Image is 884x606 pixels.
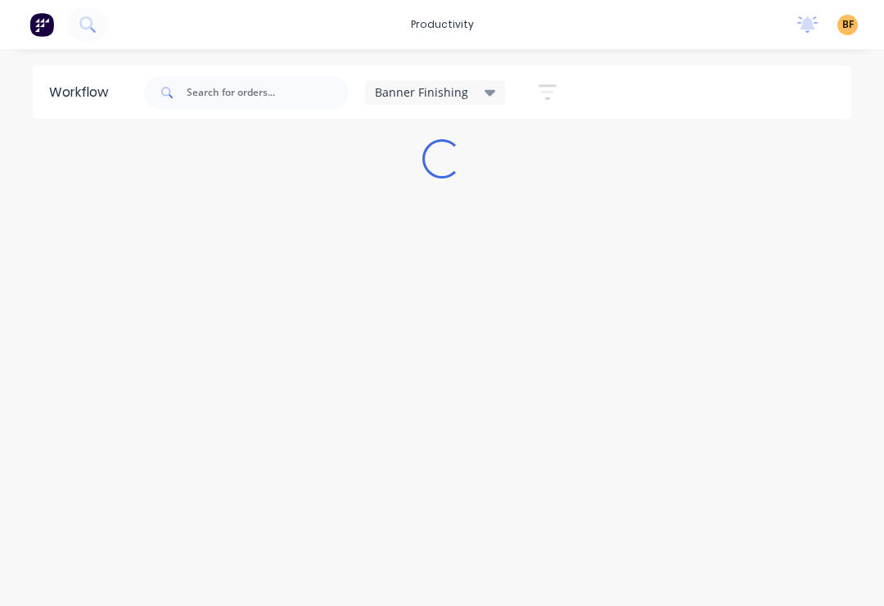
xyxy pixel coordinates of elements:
[49,83,116,102] div: Workflow
[842,17,854,32] span: BF
[375,84,468,101] span: Banner Finishing
[187,76,349,109] input: Search for orders...
[403,12,482,37] div: productivity
[29,12,54,37] img: Factory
